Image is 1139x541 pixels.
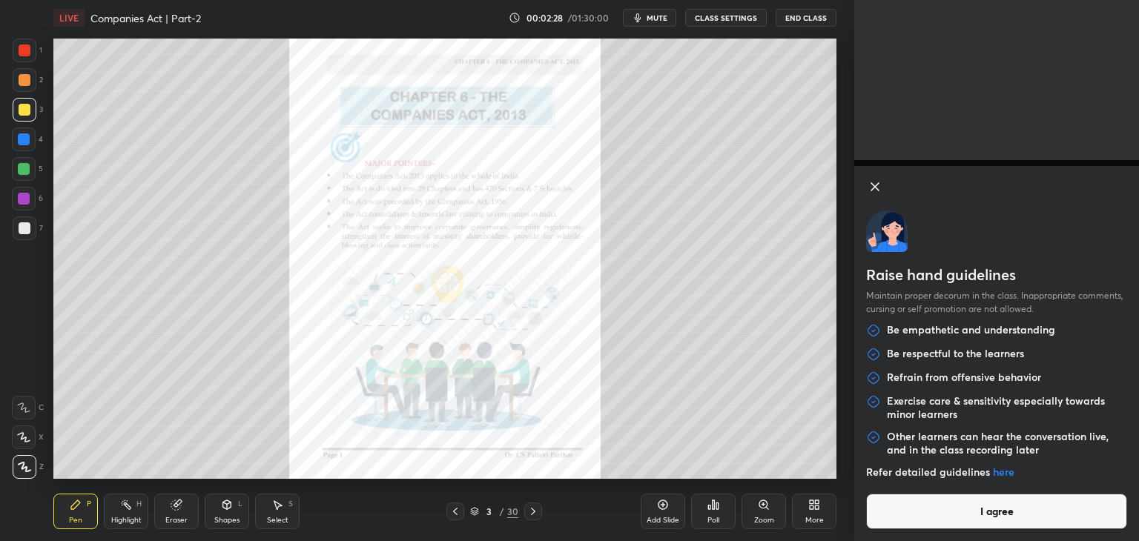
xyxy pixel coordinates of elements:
p: Refer detailed guidelines [866,465,1127,479]
div: Poll [707,517,719,524]
div: Shapes [214,517,240,524]
div: Add Slide [647,517,679,524]
p: Other learners can hear the conversation live, and in the class recording later [887,430,1127,457]
div: 30 [507,505,518,518]
p: Refrain from offensive behavior [887,371,1041,385]
div: S [288,500,293,508]
div: C [12,396,44,419]
div: Eraser [165,517,188,524]
div: X [12,425,44,449]
p: Exercise care & sensitivity especially towards minor learners [887,394,1127,421]
p: Be respectful to the learners [887,347,1024,362]
div: H [136,500,142,508]
div: Zoom [754,517,774,524]
div: / [500,507,504,516]
div: 5 [12,157,43,181]
div: L [238,500,242,508]
div: 7 [13,216,43,240]
a: here [993,465,1014,479]
div: LIVE [53,9,85,27]
p: Maintain proper decorum in the class. Inappropriate comments, cursing or self promotion are not a... [866,289,1127,323]
div: 1 [13,39,42,62]
div: More [805,517,824,524]
span: mute [647,13,667,23]
div: Highlight [111,517,142,524]
div: 4 [12,127,43,151]
div: P [87,500,91,508]
div: Select [267,517,288,524]
button: End Class [776,9,836,27]
div: Pen [69,517,82,524]
div: 3 [482,507,497,516]
div: Z [13,455,44,479]
div: 3 [13,98,43,122]
button: mute [623,9,676,27]
button: I agree [866,494,1127,529]
h2: Raise hand guidelines [866,264,1127,289]
div: 6 [12,187,43,210]
button: CLASS SETTINGS [685,9,767,27]
p: Be empathetic and understanding [887,323,1055,338]
div: 2 [13,68,43,92]
h4: Companies Act | Part-2 [90,11,201,25]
